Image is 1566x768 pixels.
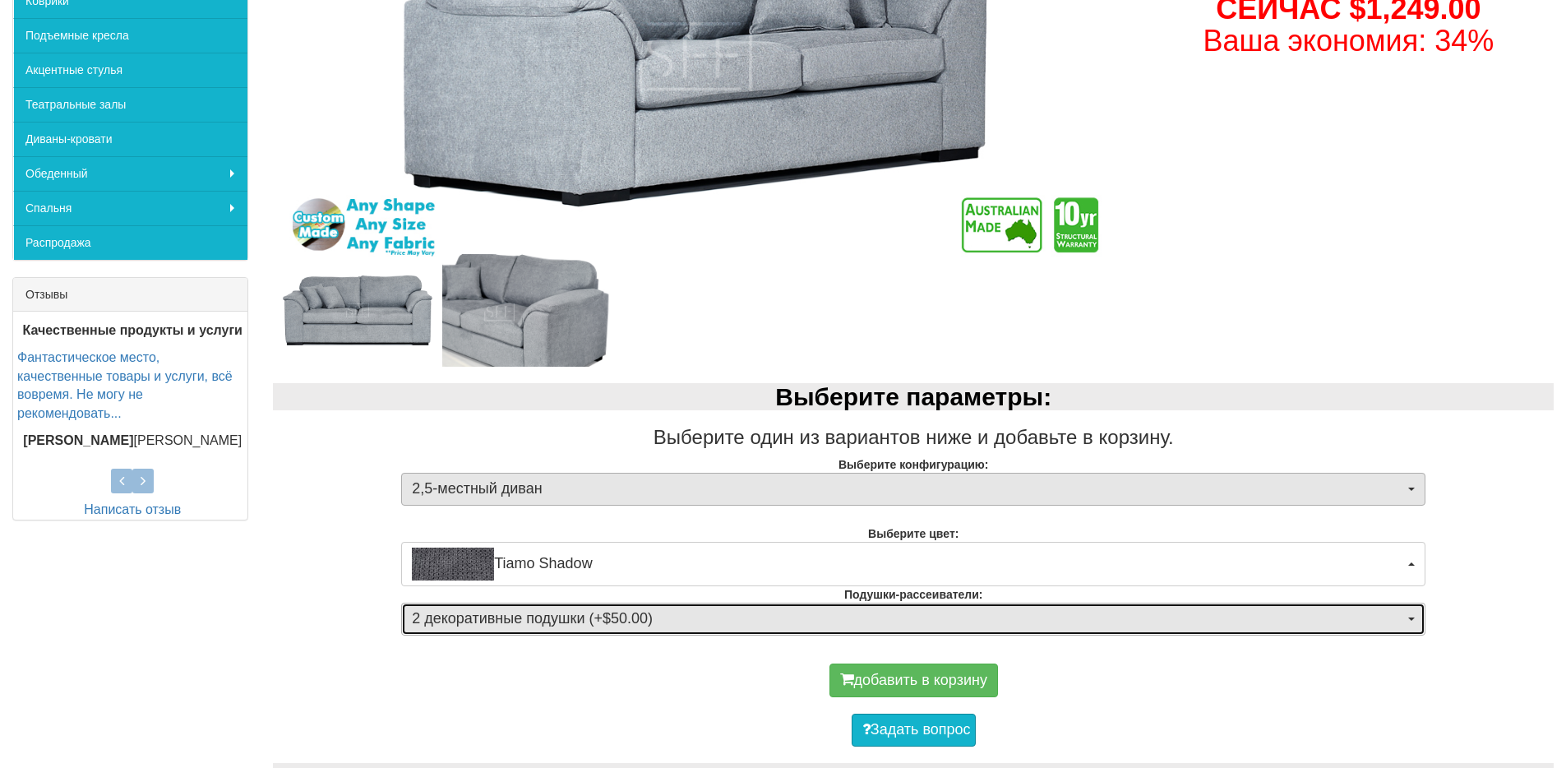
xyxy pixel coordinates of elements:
[134,434,243,448] font: [PERSON_NAME]
[654,426,1174,448] font: Выберите один из вариантов ниже и добавьте в корзину.
[25,201,72,215] font: Спальня
[13,191,247,225] a: Спальня
[13,156,247,191] a: Обеденный
[829,664,998,696] button: добавить в корзину
[412,610,653,627] font: 2 декоративные подушки (+$50.00)
[25,288,67,301] font: Отзывы
[25,236,91,249] font: Распродажа
[838,458,988,471] font: Выберите конфигурацию:
[17,350,233,421] a: Фантастическое место, качественные товары и услуги, всё вовремя. Не могу не рекомендовать...
[412,548,1404,581] span: Tiamo Shadow
[844,588,983,601] font: Подушки-рассеиватели:
[868,527,959,540] font: Выберите цвет:
[13,87,247,122] a: Театральные залы
[84,502,181,516] a: Написать отзыв
[412,480,542,497] font: 2,5-местный диван
[401,473,1425,506] button: 2,5-местный диван
[25,167,88,180] font: Обеденный
[775,383,1051,410] font: Выберите параметры:
[852,714,976,747] a: Задать вопрос
[23,434,133,448] font: [PERSON_NAME]
[23,323,243,337] font: Качественные продукты и услуги
[25,98,126,111] font: Театральные залы
[1203,24,1494,58] font: Ваша экономия: 34%
[25,132,113,146] font: Диваны-кровати
[401,603,1425,636] button: 2 декоративные подушки (+$50.00)
[25,29,129,42] font: Подъемные кресла
[854,672,987,688] font: добавить в корзину
[871,721,971,738] font: Задать вопрос
[13,18,247,53] a: Подъемные кресла
[13,225,247,260] a: Распродажа
[412,548,494,581] img: Tiamo Shadow
[13,122,247,156] a: Диваны-кровати
[25,63,122,76] font: Акцентные стулья
[401,542,1425,586] button: Tiamo ShadowTiamo Shadow
[13,53,247,87] a: Акцентные стулья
